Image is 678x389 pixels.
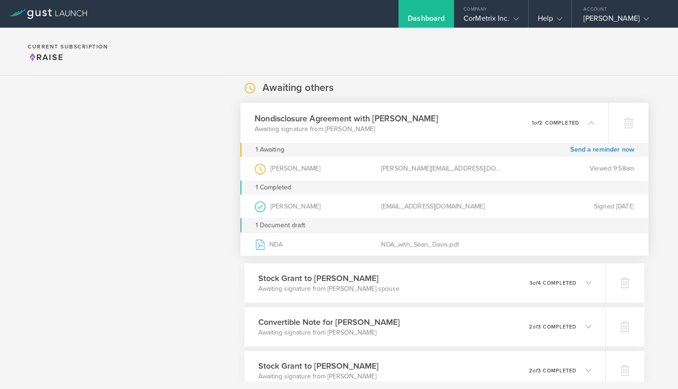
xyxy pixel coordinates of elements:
[255,194,381,218] div: [PERSON_NAME]
[408,14,445,28] div: Dashboard
[258,284,399,293] p: Awaiting signature from [PERSON_NAME] spouse
[258,328,400,337] p: Awaiting signature from [PERSON_NAME]
[570,143,634,157] a: Send a reminder now
[240,218,648,232] div: 1 Document draft
[529,368,577,373] p: 2 3 completed
[533,368,538,374] em: of
[583,14,662,28] div: [PERSON_NAME]
[381,157,507,180] div: [PERSON_NAME][EMAIL_ADDRESS][DOMAIN_NAME]
[529,324,577,329] p: 2 3 completed
[258,360,379,372] h3: Stock Grant to [PERSON_NAME]
[533,324,538,330] em: of
[464,14,518,28] div: CorMetrix Inc.
[508,194,634,218] div: Signed [DATE]
[534,120,539,126] em: of
[258,372,379,381] p: Awaiting signature from [PERSON_NAME]
[508,157,634,180] div: Viewed 9:58am
[28,52,64,62] span: Raise
[255,233,381,256] div: NDA
[256,143,284,157] div: 1 Awaiting
[529,281,577,286] p: 3 4 completed
[258,316,400,328] h3: Convertible Note for [PERSON_NAME]
[255,124,438,133] p: Awaiting signature from [PERSON_NAME]
[381,194,507,218] div: [EMAIL_ADDRESS][DOMAIN_NAME]
[262,81,333,95] h2: Awaiting others
[28,44,108,49] h2: Current Subscription
[255,157,381,180] div: [PERSON_NAME]
[381,233,507,256] div: NDA_with_Sean_Davis.pdf
[538,14,562,28] div: Help
[533,280,538,286] em: of
[240,180,648,195] div: 1 Completed
[255,112,438,124] h3: Nondisclosure Agreement with [PERSON_NAME]
[258,272,399,284] h3: Stock Grant to [PERSON_NAME]
[532,120,579,125] p: 1 2 completed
